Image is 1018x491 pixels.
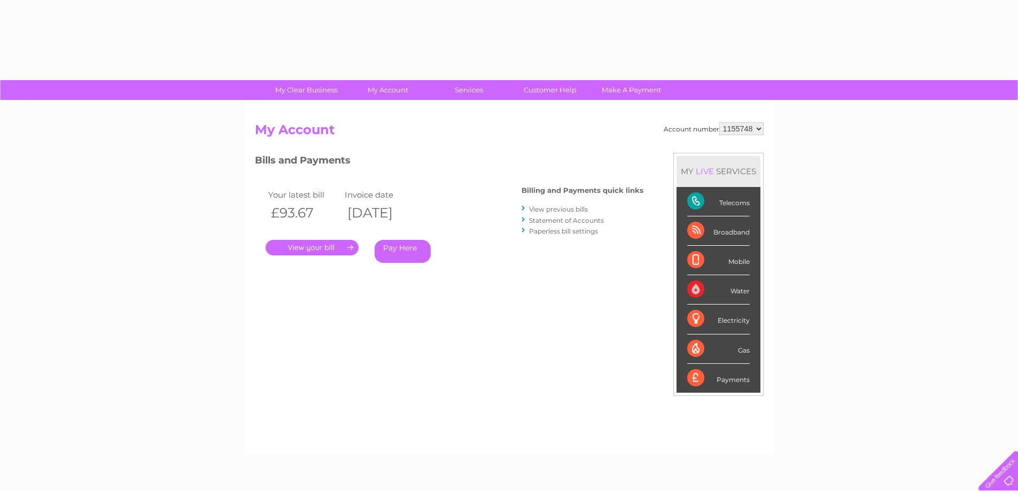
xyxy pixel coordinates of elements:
div: MY SERVICES [677,156,760,186]
a: View previous bills [529,205,588,213]
a: My Clear Business [262,80,351,100]
a: . [266,240,359,255]
a: Paperless bill settings [529,227,598,235]
div: Electricity [687,305,750,334]
a: Make A Payment [587,80,675,100]
a: Services [425,80,513,100]
div: Account number [664,122,764,135]
td: Invoice date [342,188,419,202]
td: Your latest bill [266,188,343,202]
div: Telecoms [687,187,750,216]
div: Gas [687,334,750,364]
div: Broadband [687,216,750,246]
th: [DATE] [342,202,419,224]
a: My Account [344,80,432,100]
div: LIVE [694,166,716,176]
a: Customer Help [506,80,594,100]
a: Pay Here [375,240,431,263]
h3: Bills and Payments [255,153,643,172]
a: Statement of Accounts [529,216,604,224]
div: Mobile [687,246,750,275]
th: £93.67 [266,202,343,224]
h4: Billing and Payments quick links [522,186,643,194]
div: Payments [687,364,750,393]
h2: My Account [255,122,764,143]
div: Water [687,275,750,305]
